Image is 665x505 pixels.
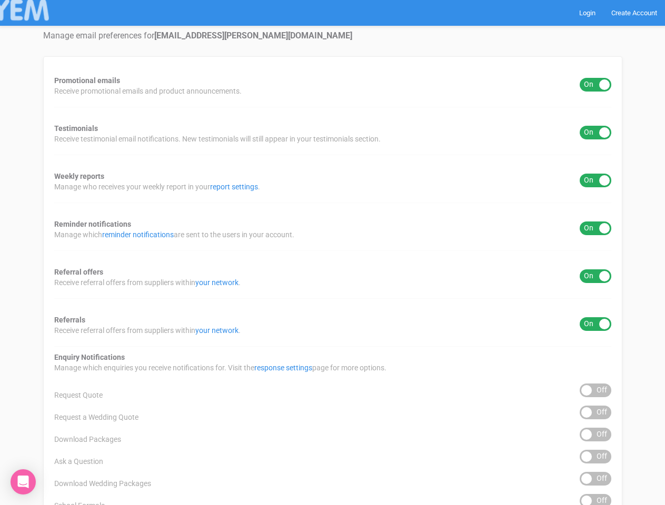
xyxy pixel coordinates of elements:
span: Manage which enquiries you receive notifications for. Visit the page for more options. [54,362,386,373]
strong: [EMAIL_ADDRESS][PERSON_NAME][DOMAIN_NAME] [154,31,352,41]
strong: Promotional emails [54,76,120,85]
strong: Referrals [54,316,85,324]
strong: Referral offers [54,268,103,276]
a: response settings [254,363,312,372]
span: Request a Wedding Quote [54,412,138,422]
strong: Enquiry Notifications [54,353,125,361]
span: Receive testimonial email notifications. New testimonials will still appear in your testimonials ... [54,134,381,144]
a: your network [195,326,239,335]
strong: Reminder notifications [54,220,131,228]
span: Request Quote [54,390,103,400]
h4: Manage email preferences for [43,31,622,41]
span: Download Wedding Packages [54,478,151,489]
a: report settings [210,183,258,191]
a: reminder notifications [102,230,174,239]
span: Ask a Question [54,456,103,467]
span: Manage which are sent to the users in your account. [54,229,294,240]
span: Receive referral offers from suppliers within . [54,277,241,288]
span: Receive referral offers from suppliers within . [54,325,241,336]
a: your network [195,278,239,287]
strong: Weekly reports [54,172,104,180]
strong: Testimonials [54,124,98,133]
span: Receive promotional emails and product announcements. [54,86,242,96]
div: Open Intercom Messenger [11,469,36,494]
span: Manage who receives your weekly report in your . [54,181,260,192]
span: Download Packages [54,434,121,445]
